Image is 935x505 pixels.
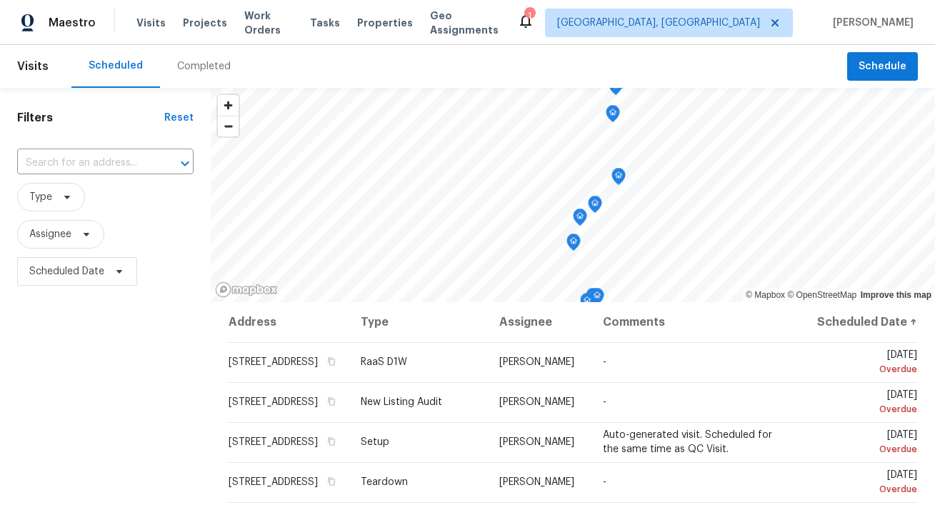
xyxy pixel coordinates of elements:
span: New Listing Audit [361,397,442,407]
span: Scheduled Date [29,264,104,279]
span: [STREET_ADDRESS] [229,477,318,487]
a: Mapbox [746,290,785,300]
div: Map marker [606,105,620,127]
span: Auto-generated visit. Scheduled for the same time as QC Visit. [603,430,772,454]
button: Copy Address [325,355,338,368]
span: Properties [357,16,413,30]
span: Schedule [859,58,906,76]
div: Map marker [573,209,587,231]
div: Map marker [586,288,600,310]
span: [STREET_ADDRESS] [229,357,318,367]
div: Reset [164,111,194,125]
a: OpenStreetMap [787,290,856,300]
th: Comments [591,302,799,342]
span: Geo Assignments [430,9,500,37]
button: Zoom in [218,95,239,116]
span: - [603,397,606,407]
div: Map marker [590,288,604,310]
th: Scheduled Date ↑ [799,302,918,342]
span: [PERSON_NAME] [499,477,574,487]
button: Copy Address [325,435,338,448]
div: Overdue [810,402,917,416]
span: Maestro [49,16,96,30]
span: Projects [183,16,227,30]
button: Schedule [847,52,918,81]
input: Search for an address... [17,152,154,174]
span: Assignee [29,227,71,241]
span: [STREET_ADDRESS] [229,437,318,447]
div: Overdue [810,362,917,376]
span: [DATE] [810,470,917,496]
div: Overdue [810,482,917,496]
button: Zoom out [218,116,239,136]
a: Improve this map [861,290,931,300]
span: [PERSON_NAME] [499,357,574,367]
a: Mapbox homepage [215,281,278,298]
span: - [603,357,606,367]
div: Map marker [611,168,626,190]
button: Open [175,154,195,174]
span: RaaS D1W [361,357,407,367]
span: [DATE] [810,390,917,416]
div: Scheduled [89,59,143,73]
span: [PERSON_NAME] [827,16,914,30]
span: Tasks [310,18,340,28]
div: Overdue [810,442,917,456]
button: Copy Address [325,475,338,488]
span: [DATE] [810,430,917,456]
span: [PERSON_NAME] [499,437,574,447]
span: [DATE] [810,350,917,376]
h1: Filters [17,111,164,125]
th: Address [228,302,349,342]
span: Teardown [361,477,408,487]
div: Map marker [566,234,581,256]
button: Copy Address [325,395,338,408]
div: Map marker [609,78,623,100]
span: [STREET_ADDRESS] [229,397,318,407]
div: Map marker [580,293,594,315]
span: Work Orders [244,9,293,37]
div: 1 [524,9,534,23]
span: Visits [17,51,49,82]
th: Assignee [488,302,592,342]
span: - [603,477,606,487]
span: Visits [136,16,166,30]
span: [GEOGRAPHIC_DATA], [GEOGRAPHIC_DATA] [557,16,760,30]
div: Completed [177,59,231,74]
span: Setup [361,437,389,447]
span: [PERSON_NAME] [499,397,574,407]
span: Type [29,190,52,204]
div: Map marker [588,196,602,218]
th: Type [349,302,487,342]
